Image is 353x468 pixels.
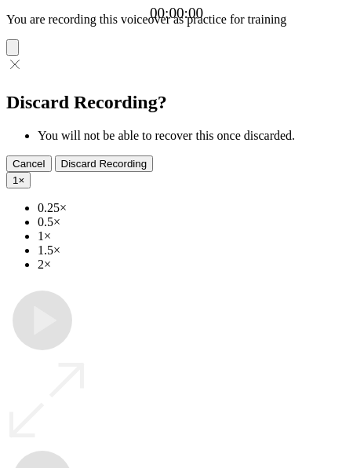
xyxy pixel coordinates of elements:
button: Discard Recording [55,155,154,172]
h2: Discard Recording? [6,92,347,113]
li: 0.25× [38,201,347,215]
li: You will not be able to recover this once discarded. [38,129,347,143]
li: 1× [38,229,347,243]
span: 1 [13,174,18,186]
li: 2× [38,258,347,272]
button: Cancel [6,155,52,172]
button: 1× [6,172,31,188]
a: 00:00:00 [150,5,203,22]
p: You are recording this voiceover as practice for training [6,13,347,27]
li: 1.5× [38,243,347,258]
li: 0.5× [38,215,347,229]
